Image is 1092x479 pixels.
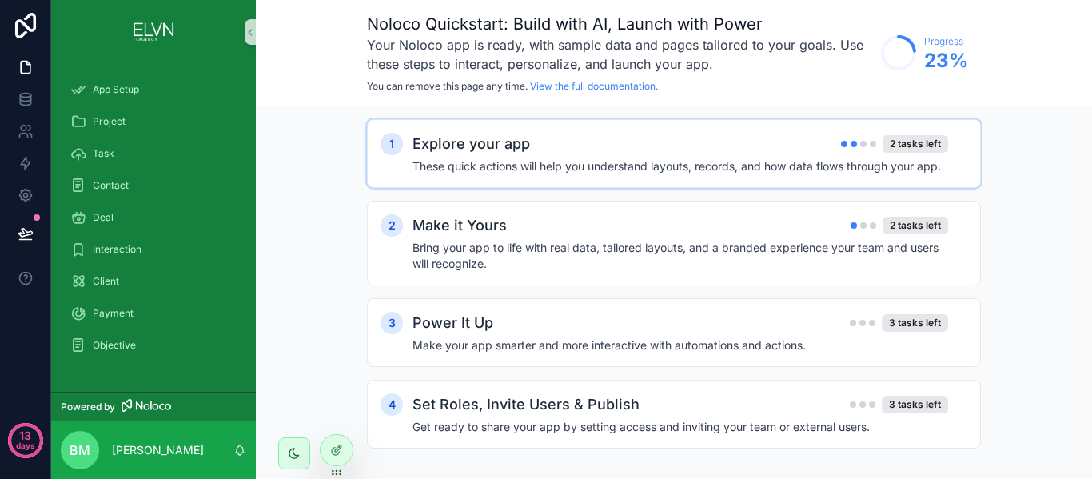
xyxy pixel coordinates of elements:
[61,107,246,136] a: Project
[367,35,873,74] h3: Your Noloco app is ready, with sample data and pages tailored to your goals. Use these steps to i...
[93,83,139,96] span: App Setup
[61,401,115,413] span: Powered by
[112,442,204,458] p: [PERSON_NAME]
[93,115,126,128] span: Project
[93,307,134,320] span: Payment
[51,64,256,381] div: scrollable content
[61,171,246,200] a: Contact
[61,75,246,104] a: App Setup
[367,13,873,35] h1: Noloco Quickstart: Build with AI, Launch with Power
[61,203,246,232] a: Deal
[367,80,528,92] span: You can remove this page any time.
[93,275,119,288] span: Client
[924,35,968,48] span: Progress
[924,48,968,74] span: 23 %
[19,428,31,444] p: 13
[530,80,658,92] a: View the full documentation.
[132,19,176,45] img: App logo
[61,267,246,296] a: Client
[93,147,114,160] span: Task
[51,392,256,421] a: Powered by
[16,434,35,457] p: days
[70,441,90,460] span: BM
[61,299,246,328] a: Payment
[61,331,246,360] a: Objective
[61,235,246,264] a: Interaction
[93,179,129,192] span: Contact
[93,211,114,224] span: Deal
[93,243,141,256] span: Interaction
[93,339,136,352] span: Objective
[61,139,246,168] a: Task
